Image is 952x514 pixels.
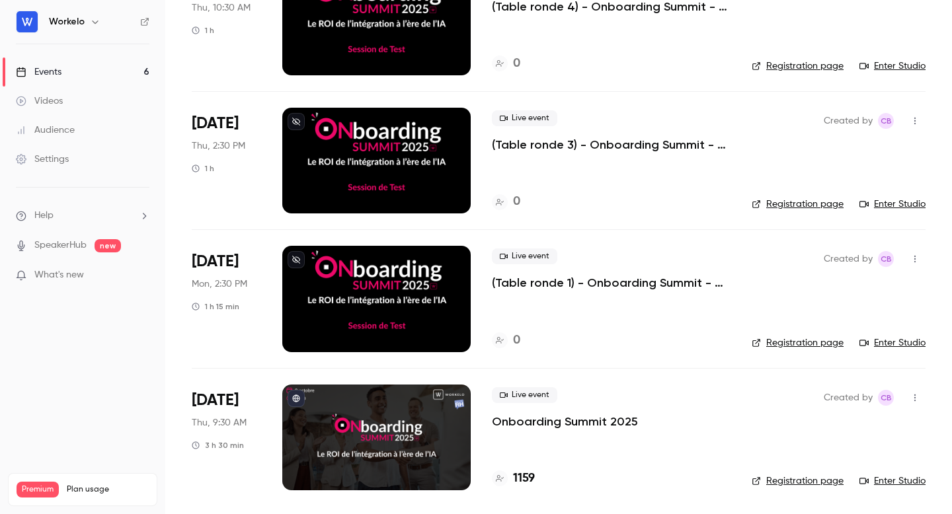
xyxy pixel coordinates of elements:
[192,440,244,451] div: 3 h 30 min
[192,246,261,351] div: Oct 6 Mon, 2:30 PM (Europe/Paris)
[492,110,557,126] span: Live event
[513,193,520,211] h4: 0
[752,336,844,349] a: Registration page
[881,113,892,129] span: CB
[192,301,239,312] div: 1 h 15 min
[752,59,844,73] a: Registration page
[192,390,239,411] span: [DATE]
[752,474,844,488] a: Registration page
[192,25,214,36] div: 1 h
[878,251,894,267] span: Chloé B
[192,113,239,134] span: [DATE]
[492,55,520,73] a: 0
[49,15,85,28] h6: Workelo
[67,484,149,495] span: Plan usage
[878,390,894,406] span: Chloé B
[859,59,926,73] a: Enter Studio
[881,390,892,406] span: CB
[881,251,892,267] span: CB
[859,198,926,211] a: Enter Studio
[192,108,261,213] div: Oct 2 Thu, 2:30 PM (Europe/Paris)
[17,11,38,32] img: Workelo
[492,470,535,488] a: 1159
[513,332,520,349] h4: 0
[192,277,247,291] span: Mon, 2:30 PM
[34,239,87,252] a: SpeakerHub
[513,55,520,73] h4: 0
[192,251,239,272] span: [DATE]
[492,248,557,264] span: Live event
[95,239,121,252] span: new
[34,268,84,282] span: What's new
[34,209,54,223] span: Help
[859,474,926,488] a: Enter Studio
[16,209,149,223] li: help-dropdown-opener
[878,113,894,129] span: Chloé B
[824,390,873,406] span: Created by
[192,416,247,429] span: Thu, 9:30 AM
[824,113,873,129] span: Created by
[492,332,520,349] a: 0
[824,251,873,267] span: Created by
[17,482,59,497] span: Premium
[492,275,731,291] a: (Table ronde 1) - Onboarding Summit - Préparation de l'échange
[492,387,557,403] span: Live event
[16,94,63,108] div: Videos
[492,137,731,153] a: (Table ronde 3) - Onboarding Summit - Préparation de l'échange
[859,336,926,349] a: Enter Studio
[192,163,214,174] div: 1 h
[16,65,61,79] div: Events
[513,470,535,488] h4: 1159
[192,1,251,15] span: Thu, 10:30 AM
[192,139,245,153] span: Thu, 2:30 PM
[192,385,261,490] div: Oct 9 Thu, 9:30 AM (Europe/Paris)
[492,414,638,429] a: Onboarding Summit 2025
[16,153,69,166] div: Settings
[752,198,844,211] a: Registration page
[16,124,75,137] div: Audience
[492,193,520,211] a: 0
